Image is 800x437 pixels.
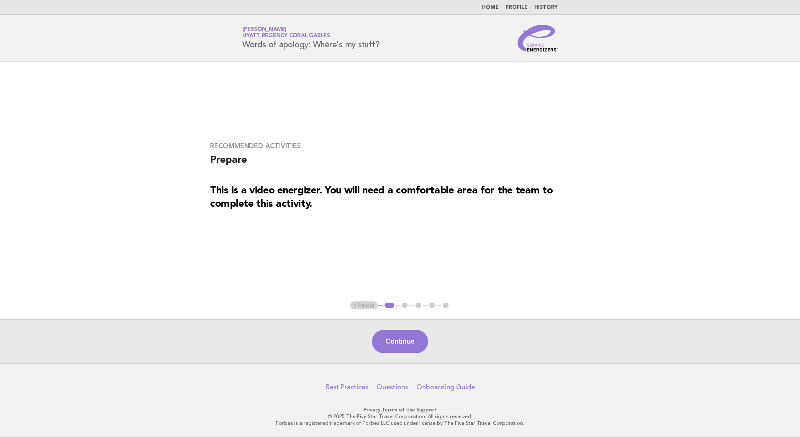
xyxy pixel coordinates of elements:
[482,5,499,10] a: Home
[505,5,528,10] a: Profile
[416,407,437,413] a: Support
[242,27,379,49] h1: Words of apology: Where's my stuff?
[377,383,408,391] a: Questions
[416,383,475,391] a: Onboarding Guide
[242,33,330,39] span: Hyatt Regency Coral Gables
[210,142,590,150] h3: Recommended activities
[326,383,368,391] a: Best Practices
[372,330,428,353] button: Continue
[144,413,656,420] p: © 2025 The Five Star Travel Corporation. All rights reserved.
[382,407,415,413] a: Terms of Use
[518,25,558,51] img: Service Energizers
[144,420,656,427] p: Forbes is a registered trademark of Forbes LLC used under license by The Five Star Travel Corpora...
[144,406,656,413] p: · ·
[210,186,553,209] strong: This is a video energizer. You will need a comfortable area for the team to complete this activity.
[210,154,590,174] h2: Prepare
[242,27,330,39] a: [PERSON_NAME]Hyatt Regency Coral Gables
[383,301,395,310] button: 1
[534,5,558,10] a: History
[364,407,380,413] a: Privacy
